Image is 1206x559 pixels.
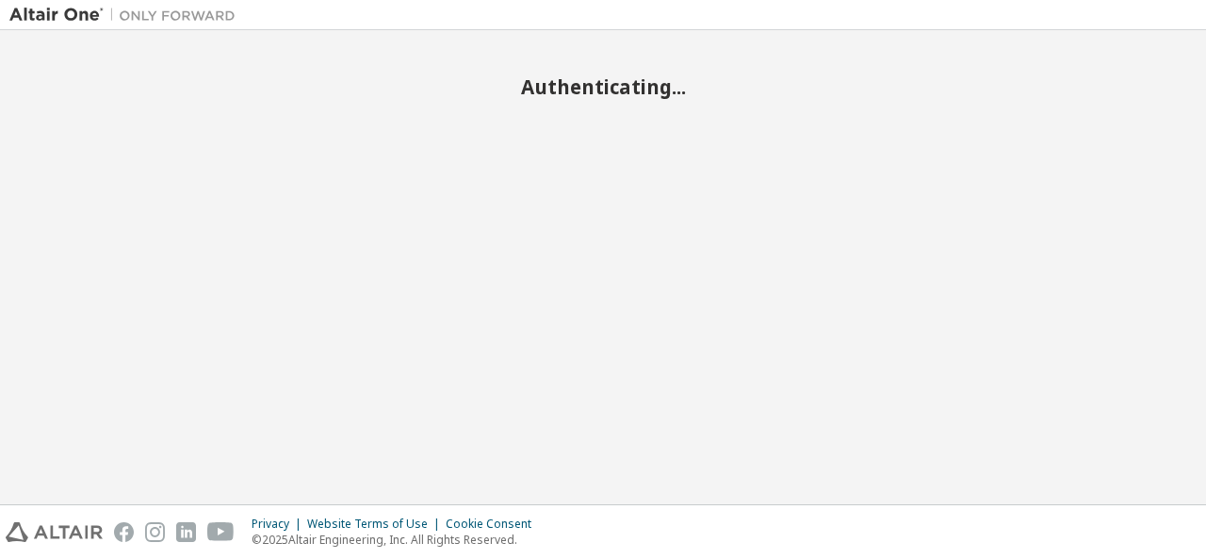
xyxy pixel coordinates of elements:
[9,74,1197,99] h2: Authenticating...
[176,522,196,542] img: linkedin.svg
[9,6,245,25] img: Altair One
[207,522,235,542] img: youtube.svg
[252,532,543,548] p: © 2025 Altair Engineering, Inc. All Rights Reserved.
[6,522,103,542] img: altair_logo.svg
[114,522,134,542] img: facebook.svg
[307,517,446,532] div: Website Terms of Use
[145,522,165,542] img: instagram.svg
[252,517,307,532] div: Privacy
[446,517,543,532] div: Cookie Consent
